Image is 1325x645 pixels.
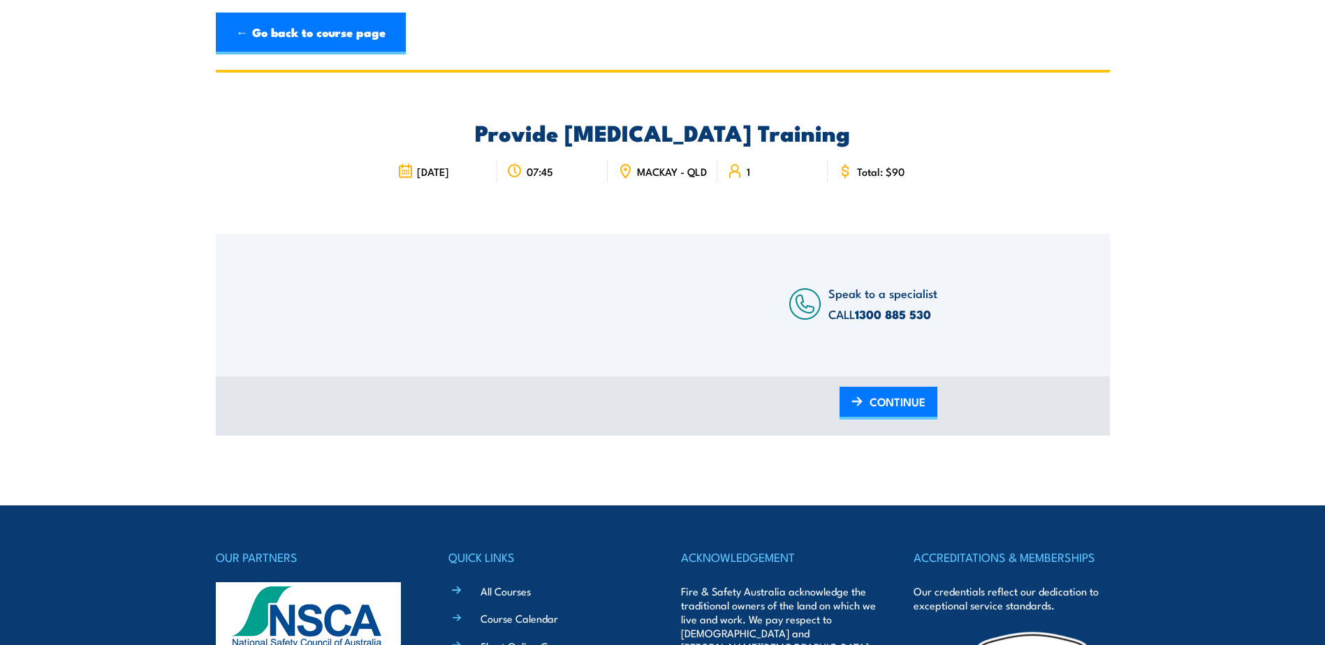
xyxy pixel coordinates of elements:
[914,547,1109,567] h4: ACCREDITATIONS & MEMBERSHIPS
[681,547,877,567] h4: ACKNOWLEDGEMENT
[388,122,937,142] h2: Provide [MEDICAL_DATA] Training
[914,584,1109,612] p: Our credentials reflect our dedication to exceptional service standards.
[481,611,558,625] a: Course Calendar
[637,165,707,177] span: MACKAY - QLD
[855,305,931,323] a: 1300 885 530
[216,13,406,54] a: ← Go back to course page
[448,547,644,567] h4: QUICK LINKS
[481,584,531,598] a: All Courses
[527,165,553,177] span: 07:45
[828,284,937,322] span: Speak to a specialist CALL
[417,165,449,177] span: [DATE]
[870,383,925,420] span: CONTINUE
[840,387,937,420] a: CONTINUE
[857,165,905,177] span: Total: $90
[747,165,750,177] span: 1
[216,547,411,567] h4: OUR PARTNERS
